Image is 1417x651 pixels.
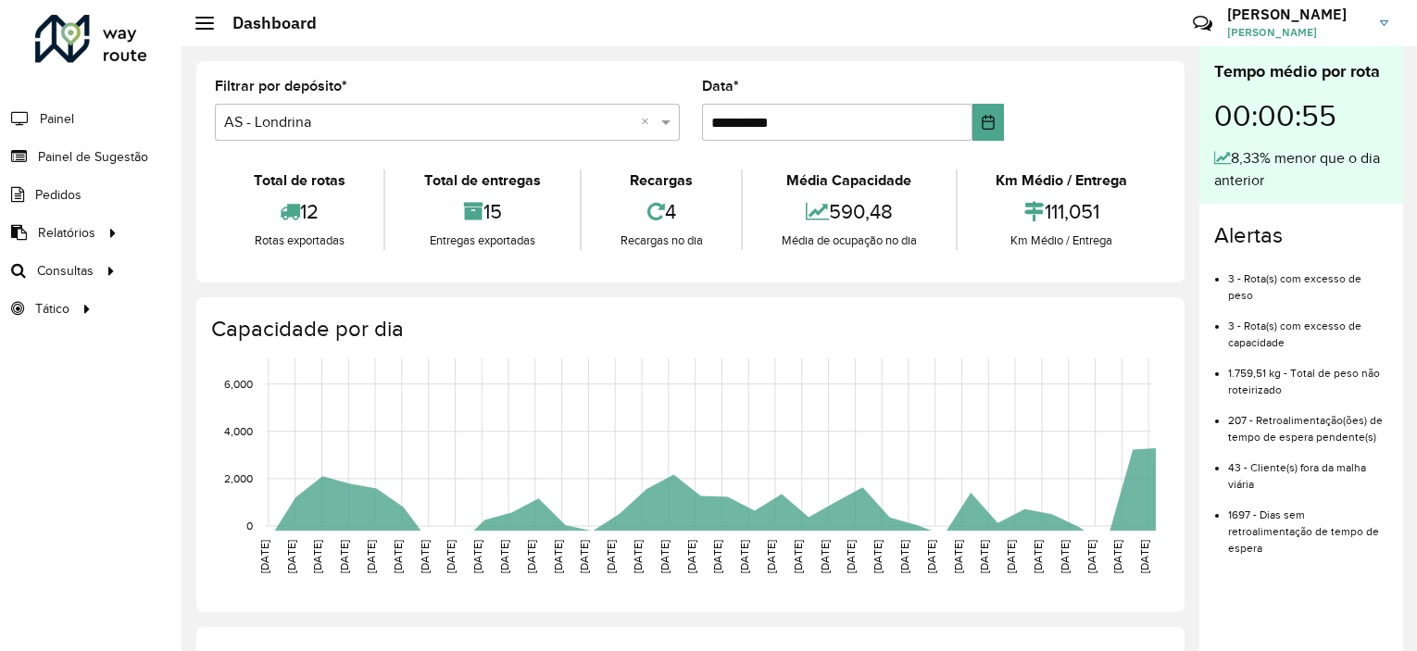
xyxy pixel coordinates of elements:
[1059,540,1071,573] text: [DATE]
[390,192,574,232] div: 15
[419,540,431,573] text: [DATE]
[1228,398,1388,445] li: 207 - Retroalimentação(ões) de tempo de espera pendente(s)
[1214,84,1388,147] div: 00:00:55
[1111,540,1123,573] text: [DATE]
[765,540,777,573] text: [DATE]
[685,540,697,573] text: [DATE]
[1214,147,1388,192] div: 8,33% menor que o dia anterior
[962,192,1161,232] div: 111,051
[1005,540,1017,573] text: [DATE]
[792,540,804,573] text: [DATE]
[224,472,253,484] text: 2,000
[586,192,736,232] div: 4
[35,185,82,205] span: Pedidos
[552,540,564,573] text: [DATE]
[819,540,831,573] text: [DATE]
[38,223,95,243] span: Relatórios
[1032,540,1044,573] text: [DATE]
[215,75,347,97] label: Filtrar por depósito
[1228,257,1388,304] li: 3 - Rota(s) com excesso de peso
[311,540,323,573] text: [DATE]
[586,232,736,250] div: Recargas no dia
[1138,540,1150,573] text: [DATE]
[224,378,253,390] text: 6,000
[1183,4,1223,44] a: Contato Rápido
[1228,445,1388,493] li: 43 - Cliente(s) fora da malha viária
[211,316,1166,343] h4: Capacidade por dia
[747,192,950,232] div: 590,48
[1227,24,1366,41] span: [PERSON_NAME]
[38,147,148,167] span: Painel de Sugestão
[898,540,910,573] text: [DATE]
[219,169,379,192] div: Total de rotas
[1228,493,1388,557] li: 1697 - Dias sem retroalimentação de tempo de espera
[962,169,1161,192] div: Km Médio / Entrega
[605,540,617,573] text: [DATE]
[658,540,671,573] text: [DATE]
[525,540,537,573] text: [DATE]
[390,232,574,250] div: Entregas exportadas
[219,192,379,232] div: 12
[632,540,644,573] text: [DATE]
[925,540,937,573] text: [DATE]
[37,261,94,281] span: Consultas
[872,540,884,573] text: [DATE]
[40,109,74,129] span: Painel
[471,540,483,573] text: [DATE]
[224,425,253,437] text: 4,000
[702,75,739,97] label: Data
[498,540,510,573] text: [DATE]
[214,13,317,33] h2: Dashboard
[1214,222,1388,249] h4: Alertas
[845,540,857,573] text: [DATE]
[711,540,723,573] text: [DATE]
[747,232,950,250] div: Média de ocupação no dia
[392,540,404,573] text: [DATE]
[1085,540,1097,573] text: [DATE]
[219,232,379,250] div: Rotas exportadas
[338,540,350,573] text: [DATE]
[641,111,657,133] span: Clear all
[445,540,457,573] text: [DATE]
[972,104,1004,141] button: Choose Date
[586,169,736,192] div: Recargas
[285,540,297,573] text: [DATE]
[738,540,750,573] text: [DATE]
[246,520,253,532] text: 0
[35,299,69,319] span: Tático
[365,540,377,573] text: [DATE]
[390,169,574,192] div: Total de entregas
[578,540,590,573] text: [DATE]
[1228,304,1388,351] li: 3 - Rota(s) com excesso de capacidade
[1214,59,1388,84] div: Tempo médio por rota
[962,232,1161,250] div: Km Médio / Entrega
[747,169,950,192] div: Média Capacidade
[1228,351,1388,398] li: 1.759,51 kg - Total de peso não roteirizado
[1227,6,1366,23] h3: [PERSON_NAME]
[978,540,990,573] text: [DATE]
[952,540,964,573] text: [DATE]
[258,540,270,573] text: [DATE]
